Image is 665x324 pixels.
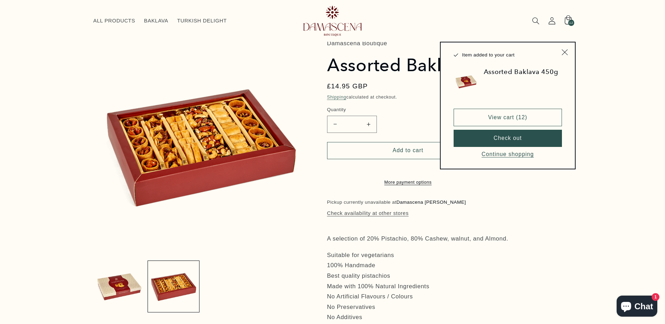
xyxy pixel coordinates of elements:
[89,13,140,28] a: ALL PRODUCTS
[484,68,558,76] h3: Assorted Baklava 450g
[327,95,346,100] a: Shipping
[93,261,144,312] button: Load image 1 in gallery view
[528,13,544,29] summary: Search
[327,142,489,159] button: Add to cart
[440,41,575,169] div: Item added to your cart
[327,81,368,91] span: £14.95 GBP
[327,291,548,302] li: No Artificial Flavours / Colours
[93,38,308,312] media-gallery: Gallery Viewer
[93,18,135,24] span: ALL PRODUCTS
[327,106,489,113] label: Quantity
[327,54,548,76] h1: Assorted Baklava 450g
[454,130,562,147] button: Check out
[327,271,548,281] li: Best quality pistachios
[327,235,508,242] span: A selection of 20% Pistachio, 80% Cashew, walnut, and Almond.
[144,18,168,24] span: BAKLAVA
[173,13,231,28] a: TURKISH DELIGHT
[148,261,199,312] button: Load image 2 in gallery view
[327,179,489,186] a: More payment options
[327,250,548,261] li: Suitable for vegetarians
[454,109,562,126] a: View cart (12)
[569,20,574,26] span: 12
[291,3,374,39] a: Damascena Boutique
[327,210,409,217] button: Check availability at other stores
[327,38,548,49] p: Damascena Boutique
[327,302,548,312] li: No Preservatives
[557,44,573,60] button: Close
[396,200,466,205] span: Damascena [PERSON_NAME]
[327,281,548,292] li: Made with 100% Natural Ingredients
[140,13,172,28] a: BAKLAVA
[327,260,548,271] li: 100% Handmade
[327,312,548,323] li: No Additives
[327,199,466,206] p: Pickup currently unavailable at
[304,6,361,36] img: Damascena Boutique
[454,52,557,59] h2: Item added to your cart
[327,94,548,101] div: calculated at checkout.
[480,150,536,158] button: Continue shopping
[177,18,227,24] span: TURKISH DELIGHT
[615,296,659,318] inbox-online-store-chat: Shopify online store chat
